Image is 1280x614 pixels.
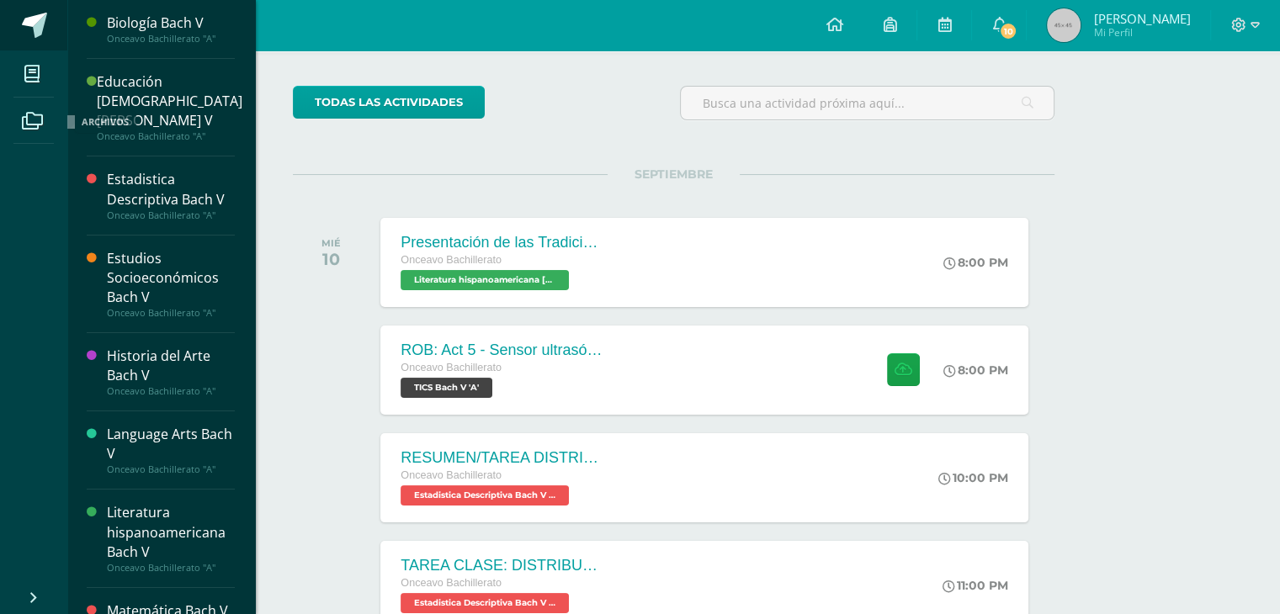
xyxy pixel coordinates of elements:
div: 8:00 PM [943,363,1008,378]
div: Biología Bach V [107,13,235,33]
img: 45x45 [1047,8,1081,42]
a: Educación [DEMOGRAPHIC_DATA][PERSON_NAME] VOnceavo Bachillerato "A" [97,72,242,142]
div: Presentación de las Tradiciones [401,234,603,251]
div: Archivos [82,115,129,128]
div: Educación [DEMOGRAPHIC_DATA][PERSON_NAME] V [97,72,242,130]
a: Historia del Arte Bach VOnceavo Bachillerato "A" [107,347,235,397]
div: Onceavo Bachillerato "A" [97,130,242,142]
span: Literatura hispanoamericana Bach V 'A' [401,270,569,290]
span: Estadistica Descriptiva Bach V 'A' [401,485,569,505]
div: ROB: Act 5 - Sensor ultrasónico [401,341,603,359]
a: todas las Actividades [293,86,485,119]
div: Literatura hispanoamericana Bach V [107,503,235,561]
a: Literatura hispanoamericana Bach VOnceavo Bachillerato "A" [107,503,235,573]
span: Onceavo Bachillerato [401,254,502,266]
div: Onceavo Bachillerato "A" [107,33,235,45]
div: Onceavo Bachillerato "A" [107,562,235,574]
div: Historia del Arte Bach V [107,347,235,385]
span: SEPTIEMBRE [608,167,740,182]
span: Onceavo Bachillerato [401,577,502,589]
span: Onceavo Bachillerato [401,362,502,373]
div: Onceavo Bachillerato "A" [107,463,235,475]
span: 10 [999,22,1017,40]
div: Onceavo Bachillerato "A" [107,385,235,397]
div: Estudios Socioeconómicos Bach V [107,249,235,307]
div: Onceavo Bachillerato "A" [107,307,235,319]
span: TICS Bach V 'A' [401,378,492,398]
div: TAREA CLASE: DISTRIBUCIÓN NORMAL. [401,557,603,574]
a: Estudios Socioeconómicos Bach VOnceavo Bachillerato "A" [107,249,235,319]
span: Mi Perfil [1093,25,1190,40]
a: Estadistica Descriptiva Bach VOnceavo Bachillerato "A" [107,170,235,220]
div: RESUMEN/TAREA DISTRIBUCIÓN NORMAL. [401,449,603,467]
div: 10 [321,249,341,269]
div: Language Arts Bach V [107,425,235,463]
div: MIÉ [321,237,341,249]
div: 8:00 PM [943,255,1008,270]
span: Estadistica Descriptiva Bach V 'A' [401,593,569,613]
a: Biología Bach VOnceavo Bachillerato "A" [107,13,235,45]
div: Estadistica Descriptiva Bach V [107,170,235,209]
div: 10:00 PM [938,470,1008,485]
div: Onceavo Bachillerato "A" [107,209,235,221]
div: 11:00 PM [943,578,1008,593]
span: [PERSON_NAME] [1093,10,1190,27]
input: Busca una actividad próxima aquí... [681,87,1054,119]
span: Onceavo Bachillerato [401,469,502,481]
a: Language Arts Bach VOnceavo Bachillerato "A" [107,425,235,475]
